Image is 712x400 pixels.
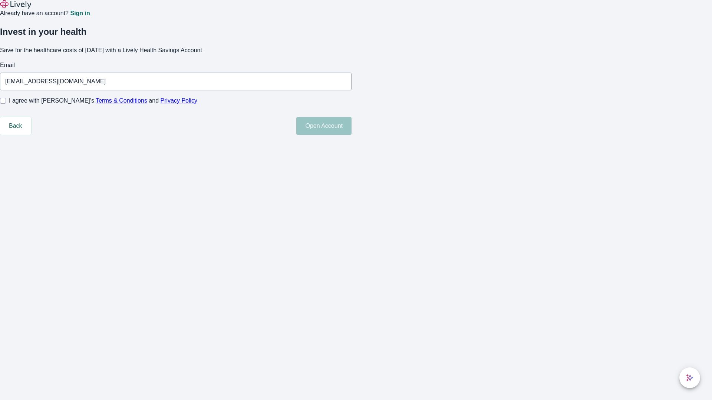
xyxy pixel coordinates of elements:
button: chat [679,367,700,388]
a: Terms & Conditions [96,97,147,104]
a: Privacy Policy [161,97,198,104]
a: Sign in [70,10,90,16]
svg: Lively AI Assistant [686,374,693,381]
span: I agree with [PERSON_NAME]’s and [9,96,197,105]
